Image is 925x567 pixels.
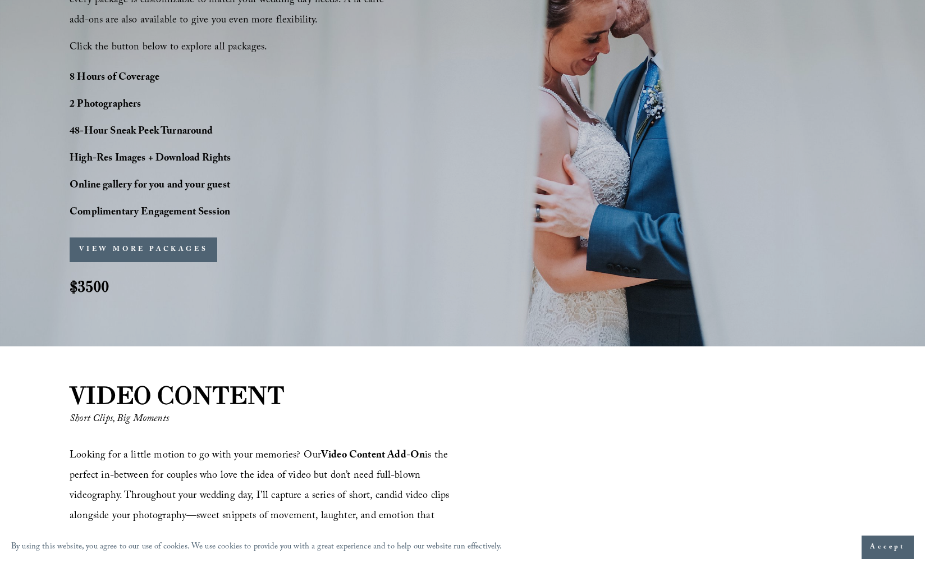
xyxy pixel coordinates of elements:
[70,70,159,87] strong: 8 Hours of Coverage
[70,177,230,195] strong: Online gallery for you and your guest
[321,447,425,465] strong: Video Content Add-On
[70,379,285,410] strong: VIDEO CONTENT
[70,276,109,296] strong: $3500
[70,97,141,114] strong: 2 Photographers
[70,124,213,141] strong: 48-Hour Sneak Peek Turnaround
[70,204,230,222] strong: Complimentary Engagement Session
[70,39,267,57] span: Click the button below to explore all packages.
[70,150,231,168] strong: High-Res Images + Download Rights
[70,237,217,262] button: VIEW MORE PACKAGES
[862,536,914,559] button: Accept
[11,539,502,556] p: By using this website, you agree to our use of cookies. We use cookies to provide you with a grea...
[870,542,905,553] span: Accept
[70,447,452,546] span: Looking for a little motion to go with your memories? Our is the perfect in-between for couples w...
[70,411,169,428] em: Short Clips, Big Moments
